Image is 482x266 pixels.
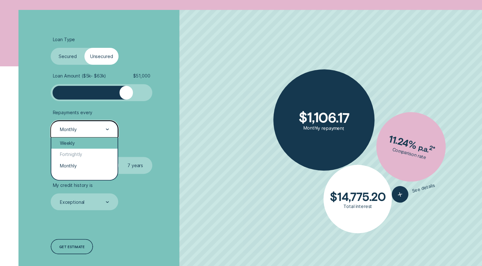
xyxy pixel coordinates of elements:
[51,137,117,149] div: Weekly
[51,239,93,254] a: Get estimate
[51,149,117,160] div: Fortnightly
[60,127,77,132] div: Monthly
[84,48,118,65] label: Unsecured
[119,157,152,174] label: 7 years
[51,160,117,171] div: Monthly
[390,177,437,204] button: See details
[133,73,150,79] span: $ 51,000
[60,199,84,205] div: Exceptional
[412,182,435,194] span: See details
[53,73,106,79] span: Loan Amount ( $5k - $63k )
[51,48,84,65] label: Secured
[53,182,93,188] span: My credit history is
[53,37,75,42] span: Loan Type
[53,110,93,115] span: Repayments every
